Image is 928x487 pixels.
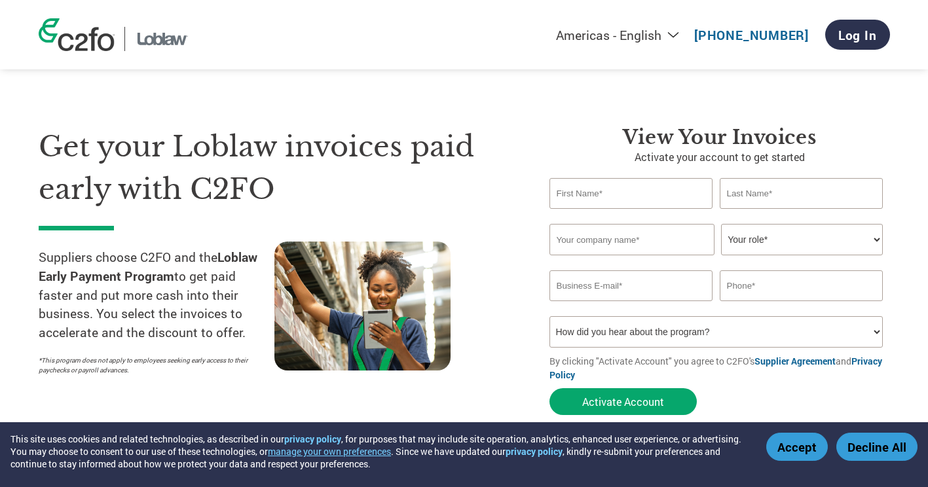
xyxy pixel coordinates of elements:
select: Title/Role [721,224,883,255]
div: Invalid last name or last name is too long [720,210,883,219]
a: Supplier Agreement [754,355,836,367]
h1: Get your Loblaw invoices paid early with C2FO [39,126,510,210]
div: Invalid first name or first name is too long [549,210,713,219]
a: privacy policy [506,445,563,458]
p: Suppliers choose C2FO and the to get paid faster and put more cash into their business. You selec... [39,248,274,342]
img: supply chain worker [274,242,451,370]
img: Loblaw [135,27,191,51]
button: manage your own preferences [268,445,391,458]
button: Activate Account [549,388,697,415]
input: Last Name* [720,178,883,209]
a: Privacy Policy [549,355,882,381]
strong: Loblaw Early Payment Program [39,249,257,284]
input: Phone* [720,270,883,301]
button: Decline All [836,433,918,461]
img: c2fo logo [39,18,115,51]
h3: View Your Invoices [549,126,890,149]
input: Your company name* [549,224,715,255]
input: Invalid Email format [549,270,713,301]
p: *This program does not apply to employees seeking early access to their paychecks or payroll adva... [39,355,261,375]
a: [PHONE_NUMBER] [694,27,809,43]
div: Inavlid Phone Number [720,302,883,311]
div: Invalid company name or company name is too long [549,257,883,265]
button: Accept [766,433,828,461]
div: Inavlid Email Address [549,302,713,311]
a: privacy policy [284,433,341,445]
div: This site uses cookies and related technologies, as described in our , for purposes that may incl... [10,433,747,470]
input: First Name* [549,178,713,209]
p: Activate your account to get started [549,149,890,165]
p: By clicking "Activate Account" you agree to C2FO's and [549,354,890,382]
a: Log In [825,20,890,50]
